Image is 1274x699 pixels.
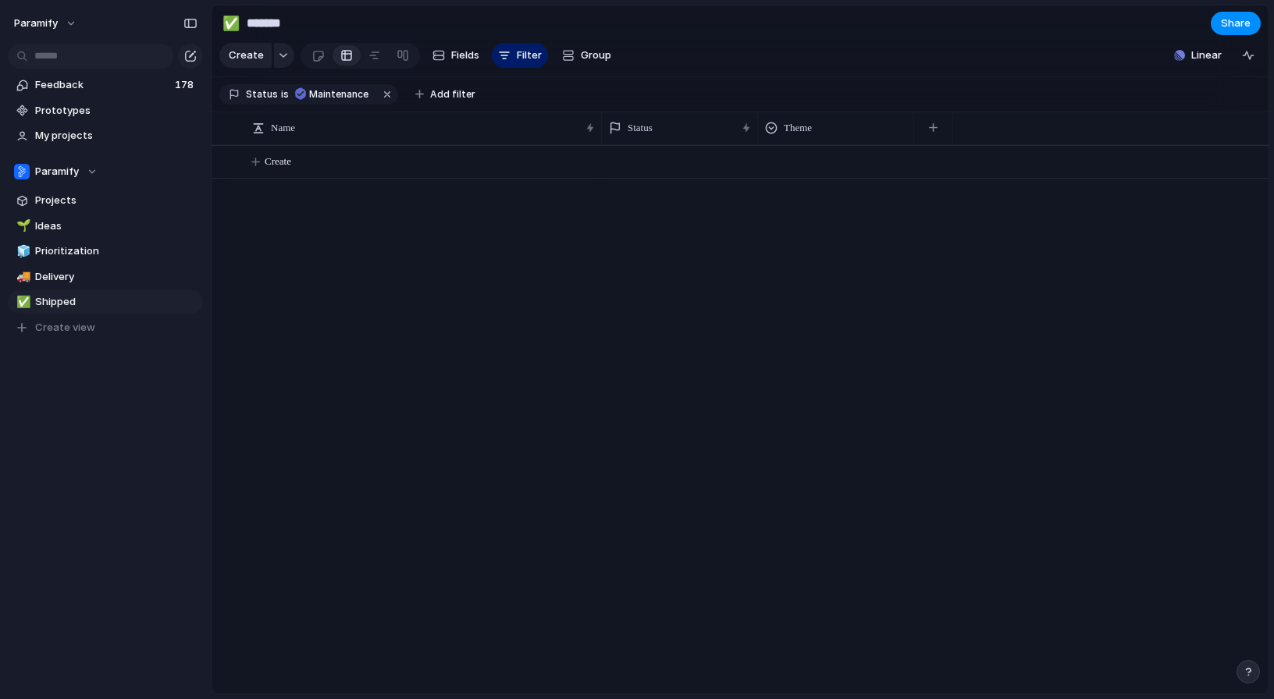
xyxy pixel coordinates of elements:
span: Shipped [35,294,198,310]
span: Status [246,87,278,101]
a: 🧊Prioritization [8,240,203,263]
button: Create [219,43,272,68]
span: Projects [35,193,198,208]
span: Create [229,48,264,63]
span: Share [1221,16,1251,31]
span: Create [265,154,291,169]
span: 178 [175,77,197,93]
button: Group [554,43,619,68]
button: Linear [1168,44,1228,67]
span: Name [271,120,295,136]
span: Paramify [14,16,58,31]
button: ✅ [219,11,244,36]
button: 🚚 [14,269,30,285]
button: Fields [426,43,486,68]
button: Filter [492,43,548,68]
div: 🧊 [16,243,27,261]
a: 🌱Ideas [8,215,203,238]
span: Fields [451,48,479,63]
button: Add filter [406,83,485,105]
button: Share [1211,12,1261,35]
button: 🌱 [14,218,30,234]
span: Feedback [35,77,170,93]
button: Paramify [7,11,85,36]
button: Create view [8,316,203,339]
div: 🚚 [16,268,27,286]
span: Filter [517,48,542,63]
span: Theme [784,120,812,136]
span: Maintenance [309,87,368,101]
div: ✅ [222,12,240,34]
span: Group [581,48,611,63]
a: Prototypes [8,99,203,122]
span: Ideas [35,218,198,234]
button: Paramify [8,160,203,183]
span: Create view [35,320,95,335]
a: My projects [8,124,203,147]
span: Paramify [35,164,79,179]
a: ✅Shipped [8,290,203,314]
div: 🌱 [16,217,27,235]
a: Projects [8,189,203,212]
span: Delivery [35,269,198,285]
button: 🧊 [14,243,30,259]
span: Prototypes [35,103,198,119]
span: Linear [1191,48,1222,63]
a: Feedback178 [8,73,203,97]
span: Add filter [430,87,475,101]
button: is [278,86,292,103]
span: is [281,87,289,101]
div: ✅ [16,293,27,311]
a: 🚚Delivery [8,265,203,289]
span: Status [628,120,653,136]
span: Prioritization [35,243,198,259]
button: ✅ [14,294,30,310]
span: My projects [35,128,198,144]
button: Maintenance [290,86,378,103]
